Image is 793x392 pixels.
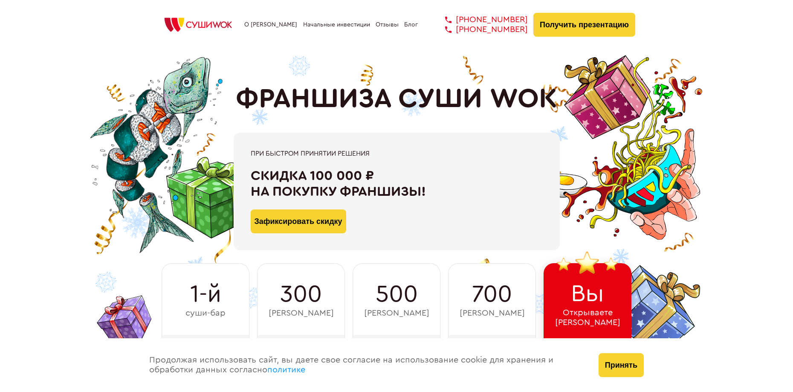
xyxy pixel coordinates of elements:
a: Блог [404,21,418,28]
div: Продолжая использовать сайт, вы даете свое согласие на использование cookie для хранения и обрабо... [141,338,590,392]
a: [PHONE_NUMBER] [432,25,528,35]
div: 2011 [162,335,249,366]
div: 2021 [448,335,536,366]
span: суши-бар [185,308,226,318]
a: О [PERSON_NAME] [244,21,297,28]
div: 2025 [544,335,631,366]
span: 700 [472,281,512,308]
button: Получить презентацию [533,13,635,37]
a: Начальные инвестиции [303,21,370,28]
div: Скидка 100 000 ₽ на покупку франшизы! [251,168,543,200]
a: Отзывы [376,21,399,28]
button: Принять [599,353,644,377]
span: [PERSON_NAME] [269,308,334,318]
span: 300 [280,281,322,308]
div: При быстром принятии решения [251,150,543,157]
span: [PERSON_NAME] [364,308,429,318]
span: Открываете [PERSON_NAME] [555,308,620,328]
div: 2014 [257,335,345,366]
div: 2016 [353,335,440,366]
a: [PHONE_NUMBER] [432,15,528,25]
h1: ФРАНШИЗА СУШИ WOK [236,83,557,115]
span: Вы [571,280,604,308]
span: 500 [376,281,418,308]
a: политике [267,366,305,374]
img: СУШИWOK [158,15,239,34]
span: 1-й [190,281,221,308]
span: [PERSON_NAME] [460,308,525,318]
button: Зафиксировать скидку [251,209,346,233]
